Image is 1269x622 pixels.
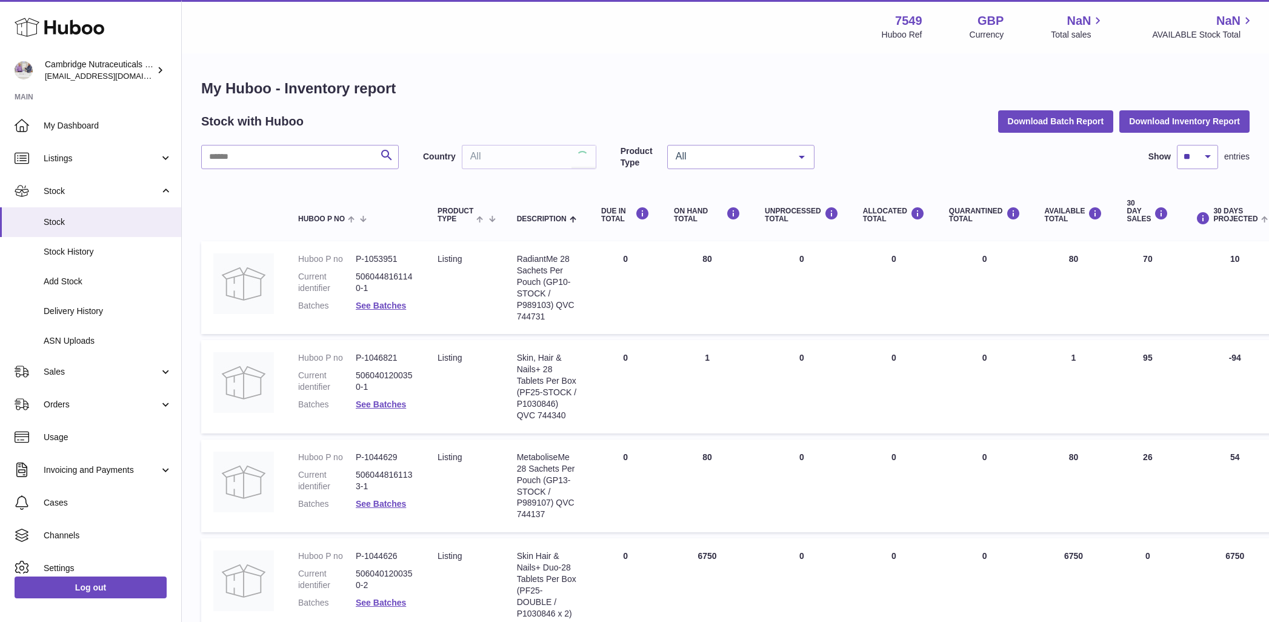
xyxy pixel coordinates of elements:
[44,530,172,541] span: Channels
[517,352,577,421] div: Skin, Hair & Nails+ 28 Tablets Per Box (PF25-STOCK / P1030846) QVC 744340
[356,370,413,393] dd: 5060401200350-1
[851,440,937,532] td: 0
[213,550,274,611] img: product image
[44,186,159,197] span: Stock
[517,253,577,322] div: RadiantMe 28 Sachets Per Pouch (GP10-STOCK / P989103) QVC 744731
[298,370,356,393] dt: Current identifier
[44,306,172,317] span: Delivery History
[1152,13,1254,41] a: NaN AVAILABLE Stock Total
[44,120,172,132] span: My Dashboard
[438,551,462,561] span: listing
[1045,207,1103,223] div: AVAILABLE Total
[1216,13,1241,29] span: NaN
[15,61,33,79] img: qvc@camnutra.com
[44,432,172,443] span: Usage
[15,577,167,598] a: Log out
[298,498,356,510] dt: Batches
[982,353,987,363] span: 0
[44,153,159,164] span: Listings
[673,150,790,162] span: All
[298,550,356,562] dt: Huboo P no
[438,353,462,363] span: listing
[1127,199,1168,224] div: 30 DAY SALES
[44,464,159,476] span: Invoicing and Payments
[44,246,172,258] span: Stock History
[298,271,356,294] dt: Current identifier
[589,340,662,433] td: 0
[882,29,922,41] div: Huboo Ref
[1213,207,1257,223] span: 30 DAYS PROJECTED
[863,207,925,223] div: ALLOCATED Total
[44,276,172,287] span: Add Stock
[213,253,274,314] img: product image
[1224,151,1250,162] span: entries
[213,352,274,413] img: product image
[298,300,356,312] dt: Batches
[1033,241,1115,334] td: 80
[517,452,577,520] div: MetaboliseMe 28 Sachets Per Pouch (GP13-STOCK / P989107) QVC 744137
[1148,151,1171,162] label: Show
[213,452,274,512] img: product image
[1051,29,1105,41] span: Total sales
[298,452,356,463] dt: Huboo P no
[1114,440,1181,532] td: 26
[982,254,987,264] span: 0
[674,207,741,223] div: ON HAND Total
[982,551,987,561] span: 0
[949,207,1021,223] div: QUARANTINED Total
[45,59,154,82] div: Cambridge Nutraceuticals Ltd
[621,145,661,169] label: Product Type
[356,499,406,509] a: See Batches
[298,597,356,609] dt: Batches
[662,241,753,334] td: 80
[1033,440,1115,532] td: 80
[895,13,922,29] strong: 7549
[298,568,356,591] dt: Current identifier
[45,71,178,81] span: [EMAIL_ADDRESS][DOMAIN_NAME]
[1033,340,1115,433] td: 1
[662,440,753,532] td: 80
[356,598,406,607] a: See Batches
[356,452,413,463] dd: P-1044629
[1152,29,1254,41] span: AVAILABLE Stock Total
[662,340,753,433] td: 1
[970,29,1004,41] div: Currency
[44,366,159,378] span: Sales
[44,563,172,574] span: Settings
[438,452,462,462] span: listing
[978,13,1004,29] strong: GBP
[589,440,662,532] td: 0
[356,568,413,591] dd: 5060401200350-2
[982,452,987,462] span: 0
[589,241,662,334] td: 0
[601,207,650,223] div: DUE IN TOTAL
[356,352,413,364] dd: P-1046821
[1067,13,1091,29] span: NaN
[423,151,456,162] label: Country
[201,113,304,130] h2: Stock with Huboo
[298,253,356,265] dt: Huboo P no
[298,399,356,410] dt: Batches
[356,253,413,265] dd: P-1053951
[851,340,937,433] td: 0
[517,215,567,223] span: Description
[998,110,1114,132] button: Download Batch Report
[44,216,172,228] span: Stock
[1051,13,1105,41] a: NaN Total sales
[356,400,406,409] a: See Batches
[298,469,356,492] dt: Current identifier
[356,301,406,310] a: See Batches
[1119,110,1250,132] button: Download Inventory Report
[765,207,839,223] div: UNPROCESSED Total
[356,550,413,562] dd: P-1044626
[44,399,159,410] span: Orders
[44,497,172,509] span: Cases
[1114,340,1181,433] td: 95
[201,79,1250,98] h1: My Huboo - Inventory report
[298,352,356,364] dt: Huboo P no
[753,340,851,433] td: 0
[438,207,473,223] span: Product Type
[851,241,937,334] td: 0
[298,215,345,223] span: Huboo P no
[356,469,413,492] dd: 5060448161133-1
